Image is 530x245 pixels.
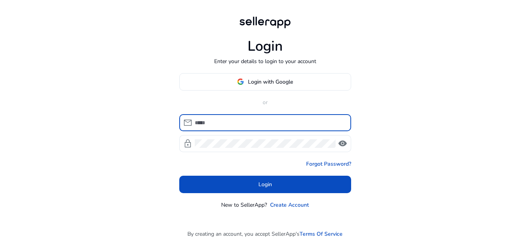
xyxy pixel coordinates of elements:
a: Terms Of Service [300,230,343,238]
button: Login [179,176,351,193]
span: Login with Google [248,78,293,86]
p: or [179,98,351,106]
span: visibility [338,139,347,148]
a: Create Account [270,201,309,209]
h1: Login [248,38,283,55]
span: Login [258,180,272,188]
img: google-logo.svg [237,78,244,85]
span: lock [183,139,192,148]
p: New to SellerApp? [221,201,267,209]
p: Enter your details to login to your account [214,57,316,65]
a: Forgot Password? [306,160,351,168]
button: Login with Google [179,73,351,91]
span: mail [183,118,192,127]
